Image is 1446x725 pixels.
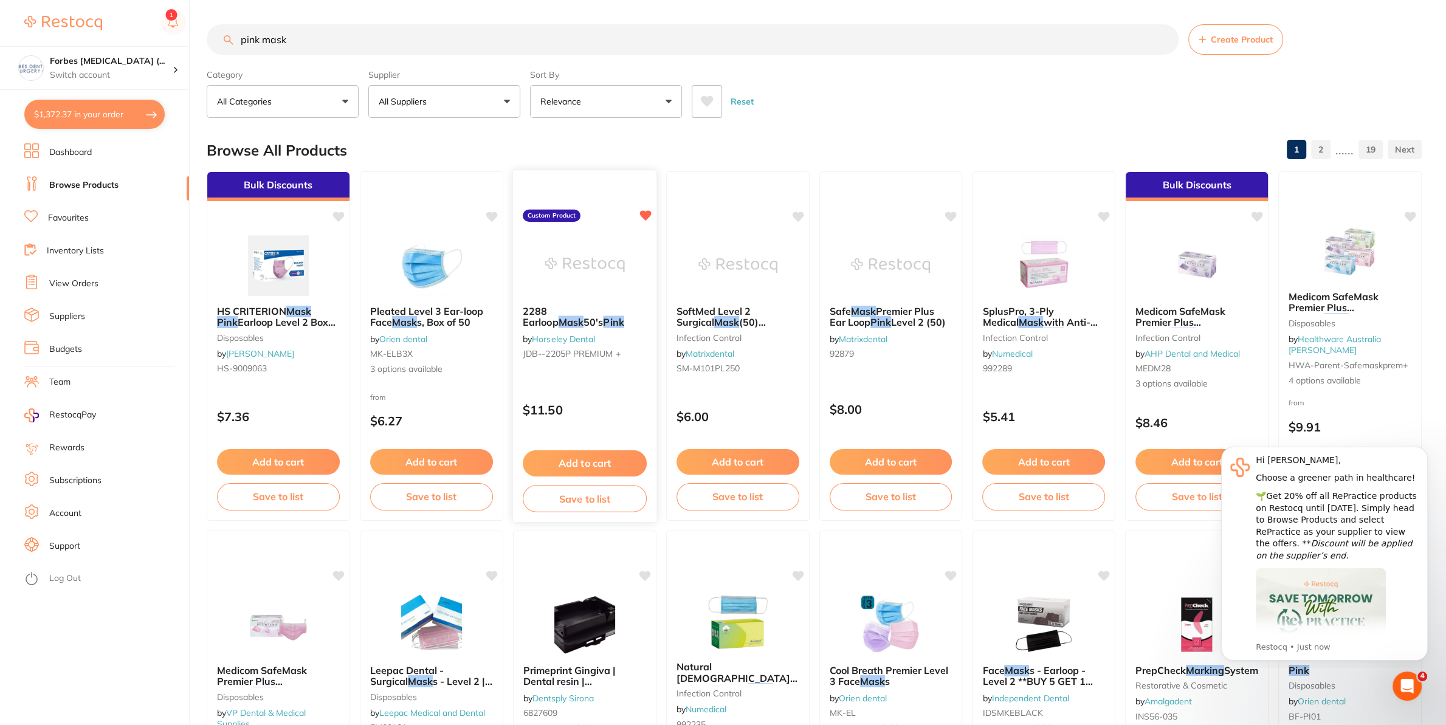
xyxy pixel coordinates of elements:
[217,95,277,108] p: All Categories
[217,306,340,328] b: HS CRITERION Mask Pink Earloop Level 2 Box of 50
[982,483,1105,510] button: Save to list
[252,687,277,699] em: Mask
[830,348,854,359] span: 92879
[540,95,586,108] p: Relevance
[370,707,485,718] span: by
[1004,235,1083,296] img: SplusPro, 3-Ply Medical Mask with Anti-Fog, Level 2 - Pink
[1188,24,1283,55] button: Create Product
[217,316,336,339] span: Earloop Level 2 Box of 50
[239,235,318,296] img: HS CRITERION Mask Pink Earloop Level 2 Box of 50
[1135,333,1258,343] small: infection control
[982,693,1069,704] span: by
[217,363,267,374] span: HS-9009063
[370,306,493,328] b: Pleated Level 3 Ear-loop Face Masks, Box of 50
[686,348,734,359] a: Matrixdental
[1289,334,1381,356] span: by
[1135,665,1258,676] b: PrepCheck Marking System
[523,664,616,699] span: Primeprint Gingiva | Dental resin | Gingiva
[1287,137,1306,162] a: 1
[1135,664,1186,676] span: PrepCheck
[523,403,647,417] p: $11.50
[47,245,104,257] a: Inventory Lists
[1157,594,1236,655] img: PrepCheck Marking System
[226,348,294,359] a: [PERSON_NAME]
[49,572,81,585] a: Log Out
[982,665,1105,687] b: Face Masks - Earloop - Level 2 **BUY 5 GET 1 FREE, BUY 30 GET 10 FREE**
[370,363,493,376] span: 3 options available
[370,692,493,702] small: disposables
[532,333,595,344] a: Horseley Dental
[523,305,647,328] b: 2288 Earloop Mask 50's Pink
[982,363,1011,374] span: 992289
[217,305,286,317] span: HS CRITERION
[1289,334,1381,356] a: Healthware Australia [PERSON_NAME]
[24,408,96,422] a: RestocqPay
[830,707,856,718] span: MK-EL
[1335,143,1354,157] p: ......
[1135,305,1225,340] span: Medicom SafeMask Premier Plus Earloop
[584,316,603,328] span: 50's
[698,235,777,296] img: SoftMed Level 2 Surgical Mask (50) Apricot Pink Earloop Australian Made
[545,594,624,655] img: Primeprint Gingiva | Dental resin | Gingiva masks starter kit
[1135,711,1177,722] span: INS56-035
[851,305,876,317] em: Mask
[727,85,757,118] button: Reset
[714,316,739,328] em: Mask
[417,687,438,699] em: Pink
[677,305,751,328] span: SoftMed Level 2 Surgical
[379,95,432,108] p: All Suppliers
[677,333,799,343] small: infection control
[1417,672,1427,681] span: 4
[217,483,340,510] button: Save to list
[677,704,726,715] span: by
[417,316,470,328] span: s, Box of 50
[48,212,89,224] a: Favourites
[24,16,102,30] img: Restocq Logo
[982,664,1004,676] span: Face
[370,348,413,359] span: MK-ELB3X
[1186,664,1224,676] em: Marking
[207,142,347,159] h2: Browse All Products
[851,235,930,296] img: Safe Mask Premier Plus Ear Loop Pink Level 2 (50)
[677,483,799,510] button: Save to list
[379,707,485,718] a: Leepac Medical and Dental
[217,449,340,475] button: Add to cart
[558,316,583,328] em: Mask
[1135,348,1240,359] span: by
[870,316,891,328] em: Pink
[217,664,307,699] span: Medicom SafeMask Premier Plus Earloop
[49,376,71,388] a: Team
[677,306,799,328] b: SoftMed Level 2 Surgical Mask (50) Apricot Pink Earloop Australian Made
[830,334,887,345] span: by
[1289,290,1379,325] span: Medicom SafeMask Premier Plus Earloop
[1135,681,1258,690] small: restorative & cosmetic
[286,305,311,317] em: Mask
[24,100,165,129] button: $1,372.37 in your order
[1145,696,1192,707] a: Amalgadent
[677,348,734,359] span: by
[677,449,799,475] button: Add to cart
[982,449,1105,475] button: Add to cart
[49,507,81,520] a: Account
[982,316,1097,339] span: with Anti-Fog, Level 2 -
[523,210,580,222] label: Custom Product
[50,69,173,81] p: Switch account
[370,664,444,687] span: Leepac Dental - Surgical
[991,348,1032,359] a: Numedical
[1289,681,1411,690] small: disposables
[677,316,766,339] span: (50) Apricot
[217,692,340,702] small: disposables
[19,56,43,80] img: Forbes Dental Surgery (DentalTown 6)
[523,333,595,344] span: by
[677,661,797,695] span: Natural [DEMOGRAPHIC_DATA] & Child Medical
[860,675,885,687] em: Mask
[1135,696,1192,707] span: by
[1298,696,1346,707] a: Orien dental
[49,179,119,191] a: Browse Products
[392,316,417,328] em: Mask
[830,449,952,475] button: Add to cart
[559,687,584,699] em: mask
[1289,696,1346,707] span: by
[1135,363,1171,374] span: MEDM28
